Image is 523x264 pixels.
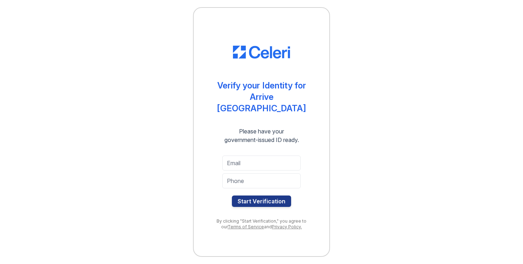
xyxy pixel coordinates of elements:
[233,46,290,59] img: CE_Logo_Blue-a8612792a0a2168367f1c8372b55b34899dd931a85d93a1a3d3e32e68fde9ad4.png
[212,127,312,144] div: Please have your government-issued ID ready.
[228,224,264,229] a: Terms of Service
[232,196,291,207] button: Start Verification
[208,80,315,114] div: Verify your Identity for Arrive [GEOGRAPHIC_DATA]
[222,156,301,171] input: Email
[222,173,301,188] input: Phone
[208,218,315,230] div: By clicking "Start Verification," you agree to our and
[272,224,302,229] a: Privacy Policy.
